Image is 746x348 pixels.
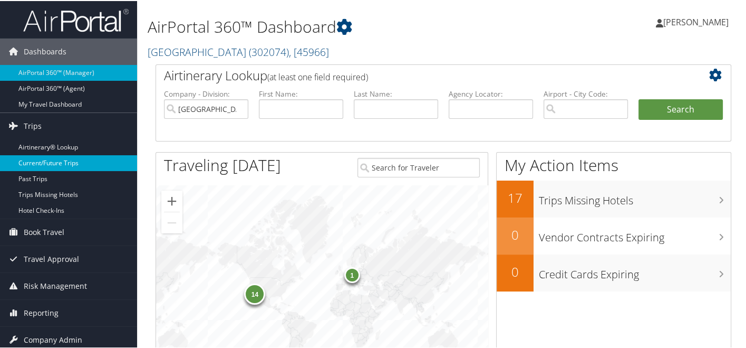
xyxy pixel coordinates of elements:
div: 14 [245,282,266,303]
button: Zoom in [161,190,182,211]
a: 0Vendor Contracts Expiring [497,217,731,253]
h3: Trips Missing Hotels [539,187,731,207]
label: Airport - City Code: [544,88,628,98]
label: Company - Division: [164,88,248,98]
span: Trips [24,112,42,138]
a: 0Credit Cards Expiring [497,253,731,290]
span: Dashboards [24,37,66,64]
h1: My Action Items [497,153,731,175]
h3: Credit Cards Expiring [539,261,731,281]
h2: 0 [497,225,534,243]
a: 17Trips Missing Hotels [497,180,731,217]
h3: Vendor Contracts Expiring [539,224,731,244]
span: ( 302074 ) [249,44,289,58]
a: [PERSON_NAME] [656,5,739,37]
h2: 17 [497,188,534,206]
input: Search for Traveler [357,157,480,176]
a: [GEOGRAPHIC_DATA] [148,44,329,58]
span: Reporting [24,299,59,325]
button: Zoom out [161,211,182,232]
span: Travel Approval [24,245,79,271]
h1: AirPortal 360™ Dashboard [148,15,542,37]
h1: Traveling [DATE] [164,153,281,175]
h2: Airtinerary Lookup [164,65,675,83]
button: Search [638,98,723,119]
span: , [ 45966 ] [289,44,329,58]
img: airportal-logo.png [23,7,129,32]
label: Agency Locator: [449,88,533,98]
div: 1 [344,266,360,281]
h2: 0 [497,262,534,280]
label: First Name: [259,88,343,98]
span: Risk Management [24,272,87,298]
span: (at least one field required) [267,70,368,82]
span: [PERSON_NAME] [663,15,729,27]
span: Book Travel [24,218,64,244]
label: Last Name: [354,88,438,98]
